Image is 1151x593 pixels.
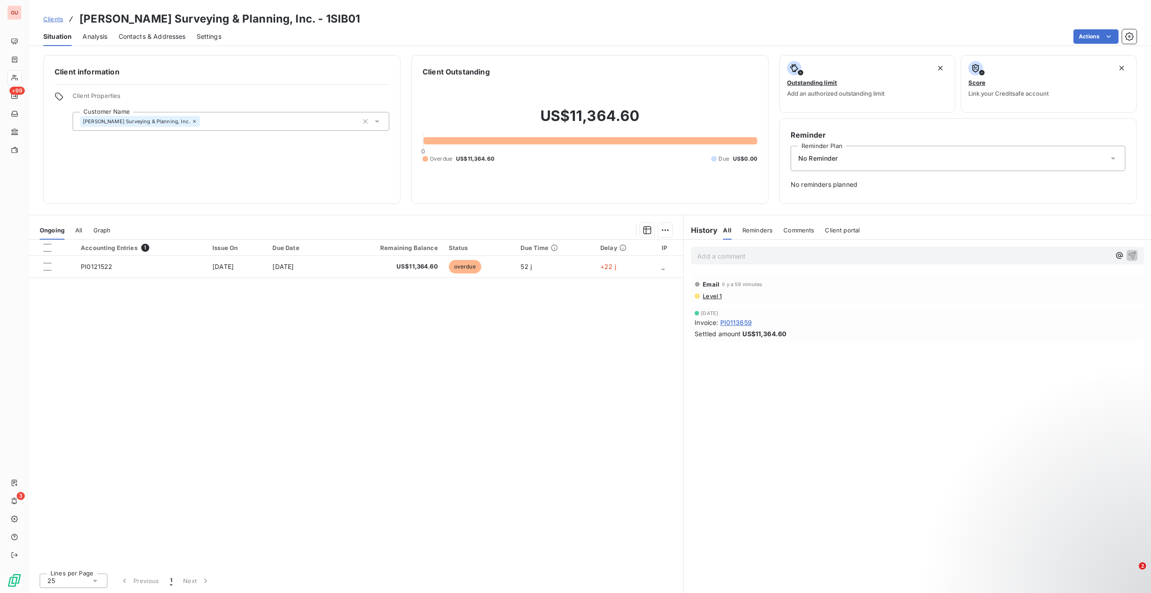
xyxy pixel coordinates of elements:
[7,5,22,20] div: GU
[798,154,838,163] span: No Reminder
[423,66,490,77] h6: Client Outstanding
[43,32,72,41] span: Situation
[335,244,438,251] div: Remaining Balance
[93,227,111,234] span: Graph
[83,119,190,124] span: [PERSON_NAME] Surveying & Planning, Inc.
[81,244,202,252] div: Accounting Entries
[335,262,438,271] span: US$11,364.60
[520,244,589,251] div: Due Time
[43,15,63,23] span: Clients
[791,130,1125,140] h6: Reminder
[7,573,22,588] img: Logo LeanPay
[79,11,360,27] h3: [PERSON_NAME] Surveying & Planning, Inc. - 1SIB01
[197,32,221,41] span: Settings
[971,505,1151,569] iframe: Intercom notifications message
[600,244,651,251] div: Delay
[723,227,731,234] span: All
[272,263,294,270] span: [DATE]
[43,14,63,23] a: Clients
[779,55,955,113] button: Outstanding limitAdd an authorized outstanding limit
[787,79,837,86] span: Outstanding limit
[115,571,165,590] button: Previous
[702,292,722,300] span: Level 1
[961,55,1137,113] button: ScoreLink your Creditsafe account
[662,244,678,251] div: IP
[17,492,25,500] span: 3
[701,310,718,316] span: [DATE]
[430,155,452,163] span: Overdue
[733,155,757,163] span: US$0.00
[722,282,763,287] span: il y a 59 minutes
[968,79,985,86] span: Score
[791,180,1125,189] span: No reminders planned
[55,66,389,77] h6: Client information
[212,263,234,270] span: [DATE]
[742,227,773,234] span: Reminders
[783,227,814,234] span: Comments
[695,318,718,327] span: Invoice :
[600,263,616,270] span: +22 j
[81,263,112,270] span: PI0121522
[141,244,149,252] span: 1
[40,227,64,234] span: Ongoing
[165,571,178,590] button: 1
[200,117,207,125] input: Add a tag
[520,263,532,270] span: 52 j
[178,571,216,590] button: Next
[421,148,425,155] span: 0
[423,107,757,134] h2: US$11,364.60
[47,576,55,585] span: 25
[825,227,860,234] span: Client portal
[787,90,884,97] span: Add an authorized outstanding limit
[456,155,494,163] span: US$11,364.60
[1073,29,1119,44] button: Actions
[720,318,752,327] span: PI0113659
[9,87,25,95] span: +99
[73,92,389,105] span: Client Properties
[968,90,1049,97] span: Link your Creditsafe account
[742,329,786,338] span: US$11,364.60
[703,281,719,288] span: Email
[83,32,107,41] span: Analysis
[449,244,510,251] div: Status
[1139,562,1146,570] span: 2
[684,225,718,236] h6: History
[695,329,741,338] span: Settled amount
[662,263,664,270] span: _
[272,244,324,251] div: Due Date
[1120,562,1142,584] iframe: Intercom live chat
[449,260,481,273] span: overdue
[718,155,729,163] span: Due
[119,32,186,41] span: Contacts & Addresses
[212,244,262,251] div: Issue On
[75,227,82,234] span: All
[170,576,172,585] span: 1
